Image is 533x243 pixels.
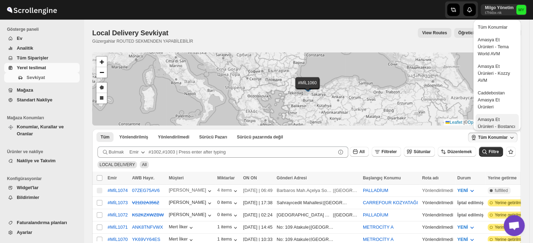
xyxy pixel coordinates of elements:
[488,176,517,180] span: Yerine getirme
[96,132,114,142] button: All
[453,185,480,196] button: YENİ
[447,149,472,154] span: Düzenlemek
[422,30,447,36] span: View Routes
[217,224,239,231] button: 1 items
[303,84,313,92] img: Marker
[324,199,349,206] div: [GEOGRAPHIC_DATA]
[277,212,359,219] div: |
[334,187,359,194] div: [GEOGRAPHIC_DATA]
[457,176,471,180] span: Durum
[457,224,468,230] span: YENİ
[108,212,128,217] button: #MİL1072
[363,224,394,230] button: METROCİTY A
[311,236,335,243] div: [GEOGRAPHIC_DATA]
[92,29,168,37] span: Local Delivery Sevkiyat
[404,147,435,157] button: Sütunlar
[132,237,160,242] button: YK69VY64ES
[4,156,80,166] button: Nakliye ve Takvim
[17,195,39,200] span: Bildirimler
[457,212,483,219] div: İptal edilmiş
[132,212,164,217] button: KS2KZXWZBW
[169,212,213,219] div: [PERSON_NAME]
[17,36,22,41] span: Ev
[92,38,193,44] p: Güzergahlar ROUTED SEKMENDEN YAPABİLEBİLİR
[359,149,365,154] span: All
[475,61,518,86] button: Amasya Et Ürünleri - Kozzy AVM
[454,28,484,38] button: Öğretici
[438,147,476,157] button: Düzenlemek
[363,237,394,242] button: METROCİTY A
[457,199,483,206] div: İptal edilmiş
[422,224,453,231] div: Yönlendirilmedi
[100,68,104,77] span: −
[233,132,287,142] button: Un-claimable
[96,67,107,78] a: Zoom out
[457,237,468,242] span: YENİ
[115,132,152,142] button: Routed
[108,188,128,193] button: #MİL1074
[7,176,80,181] span: Konfigürasyonlar
[7,27,80,32] span: Gösterge paneli
[217,187,239,194] button: 4 items
[243,199,272,206] div: [DATE] | 17:38
[17,65,46,70] span: Yerel teslimat
[4,218,80,228] button: Faturalandırma planları
[477,90,516,110] div: Caddebostan Amasya Et Ürünleri
[381,149,397,154] span: Filtreler
[132,200,159,205] s: V21D2A356Z
[169,200,213,207] button: [PERSON_NAME]
[458,30,474,35] span: Öğretici
[4,53,80,63] button: Tüm Siparişler
[243,224,272,231] div: [DATE] | 14:45
[4,43,80,53] button: Analitik
[17,87,33,93] span: Mağaza
[17,230,32,235] span: Ayarlar
[277,187,359,194] div: |
[4,122,80,139] button: Konumlar, Kurallar ve Oranlar
[477,63,516,84] div: Amasya Et Ürünleri - Kozzy AVM
[148,146,336,158] input: #1002,#1003 | Press enter after typing
[495,200,530,206] span: Yerine getirilmemiş
[4,183,80,193] button: Widget'lar
[108,237,128,242] button: #MİL1070
[350,147,369,157] button: All
[101,134,109,140] span: Tüm
[475,22,518,33] button: Tüm Konumlar
[489,149,499,154] span: Filtre
[6,1,58,19] img: ScrollEngine
[17,97,52,102] span: Standart Nakliye
[154,132,194,142] button: Unrouted
[169,224,195,231] button: Mert İlker
[17,158,56,163] span: Nakliye ve Takvim
[479,147,503,157] button: Filtre
[100,162,135,167] span: LOCAL DELIVERY
[217,200,239,207] div: 0 items
[277,176,307,180] span: Gönderi Adresi
[302,83,313,91] img: Marker
[108,176,117,180] span: Emir
[108,224,128,230] button: #MİL1071
[363,176,401,180] span: Başlangıç Konumu
[17,124,64,136] span: Konumlar, Kurallar ve Oranlar
[277,236,359,243] div: |
[142,162,146,167] span: All
[4,193,80,202] button: Bildirimler
[17,185,38,190] span: Widget'lar
[108,200,128,205] button: #MİL1073
[481,4,527,15] button: User menu
[132,188,160,193] button: 07ZEG75AV6
[7,149,80,155] span: Ürünler ve nakliye
[422,176,438,180] span: Rota adı
[504,215,525,236] div: Açık sohbet
[195,132,231,142] button: Claimable
[4,228,80,237] button: Ayarlar
[453,222,480,233] button: YENİ
[243,212,272,219] div: [DATE] | 02:24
